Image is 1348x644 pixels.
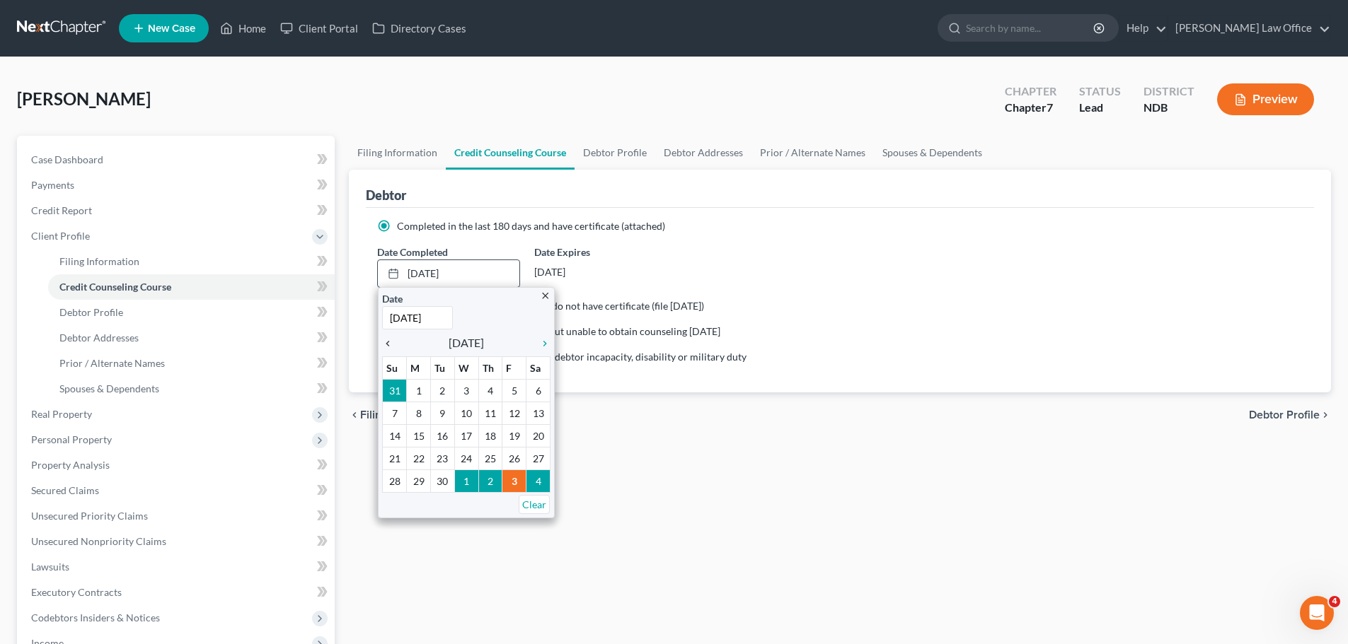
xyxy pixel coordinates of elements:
[148,23,195,34] span: New Case
[360,409,449,421] span: Filing Information
[502,469,526,492] td: 3
[502,379,526,402] td: 5
[20,147,335,172] a: Case Dashboard
[407,424,431,447] td: 15
[377,245,448,259] label: Date Completed
[966,15,1095,41] input: Search by name...
[532,334,551,351] a: chevron_right
[478,356,502,379] th: Th
[31,459,110,471] span: Property Analysis
[532,338,551,349] i: chevron_right
[502,402,526,424] td: 12
[1168,16,1330,41] a: [PERSON_NAME] Law Office
[407,469,431,492] td: 29
[1249,409,1320,421] span: Debtor Profile
[31,484,99,496] span: Secured Claims
[17,88,151,109] span: [PERSON_NAME]
[407,379,431,402] td: 1
[478,402,502,424] td: 11
[502,424,526,447] td: 19
[526,379,551,402] td: 6
[349,136,446,170] a: Filing Information
[20,198,335,223] a: Credit Report
[502,356,526,379] th: F
[526,447,551,469] td: 27
[365,16,473,41] a: Directory Cases
[59,332,139,344] span: Debtor Addresses
[540,287,551,303] a: close
[31,535,166,547] span: Unsecured Nonpriority Claims
[1217,83,1314,115] button: Preview
[1119,16,1167,41] a: Help
[20,529,335,554] a: Unsecured Nonpriority Claims
[397,325,720,337] span: Exigent circumstances - requested but unable to obtain counseling [DATE]
[20,172,335,198] a: Payments
[1144,100,1194,116] div: NDB
[454,469,478,492] td: 1
[454,356,478,379] th: W
[454,379,478,402] td: 3
[526,402,551,424] td: 13
[383,356,407,379] th: Su
[430,469,454,492] td: 30
[31,611,160,623] span: Codebtors Insiders & Notices
[20,452,335,478] a: Property Analysis
[1329,596,1340,607] span: 4
[454,424,478,447] td: 17
[349,409,449,421] button: chevron_left Filing Information
[534,259,676,285] div: [DATE]
[366,187,406,204] div: Debtor
[526,469,551,492] td: 4
[430,356,454,379] th: Tu
[273,16,365,41] a: Client Portal
[1047,100,1053,114] span: 7
[59,281,171,293] span: Credit Counseling Course
[407,402,431,424] td: 8
[48,325,335,351] a: Debtor Addresses
[575,136,655,170] a: Debtor Profile
[519,495,550,514] a: Clear
[430,447,454,469] td: 23
[397,220,665,232] span: Completed in the last 180 days and have certificate (attached)
[383,402,407,424] td: 7
[407,356,431,379] th: M
[430,402,454,424] td: 9
[31,561,69,573] span: Lawsuits
[540,291,551,301] i: close
[349,409,360,421] i: chevron_left
[20,554,335,580] a: Lawsuits
[31,230,90,242] span: Client Profile
[382,334,401,351] a: chevron_left
[407,447,431,469] td: 22
[1300,596,1334,630] iframe: Intercom live chat
[59,255,139,267] span: Filing Information
[1079,100,1121,116] div: Lead
[449,334,484,351] span: [DATE]
[48,249,335,274] a: Filing Information
[383,447,407,469] td: 21
[31,433,112,445] span: Personal Property
[378,260,519,287] a: [DATE]
[59,382,159,394] span: Spouses & Dependents
[1005,83,1056,100] div: Chapter
[478,447,502,469] td: 25
[48,376,335,402] a: Spouses & Dependents
[48,274,335,300] a: Credit Counseling Course
[382,291,403,306] label: Date
[1249,409,1331,421] button: Debtor Profile chevron_right
[526,424,551,447] td: 20
[1320,409,1331,421] i: chevron_right
[454,402,478,424] td: 10
[213,16,273,41] a: Home
[31,204,92,216] span: Credit Report
[20,580,335,605] a: Executory Contracts
[502,447,526,469] td: 26
[382,338,401,349] i: chevron_left
[874,136,991,170] a: Spouses & Dependents
[397,351,747,363] span: Counseling not required because of debtor incapacity, disability or military duty
[382,306,453,329] input: 1/1/2013
[655,136,751,170] a: Debtor Addresses
[20,478,335,503] a: Secured Claims
[383,469,407,492] td: 28
[31,586,122,598] span: Executory Contracts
